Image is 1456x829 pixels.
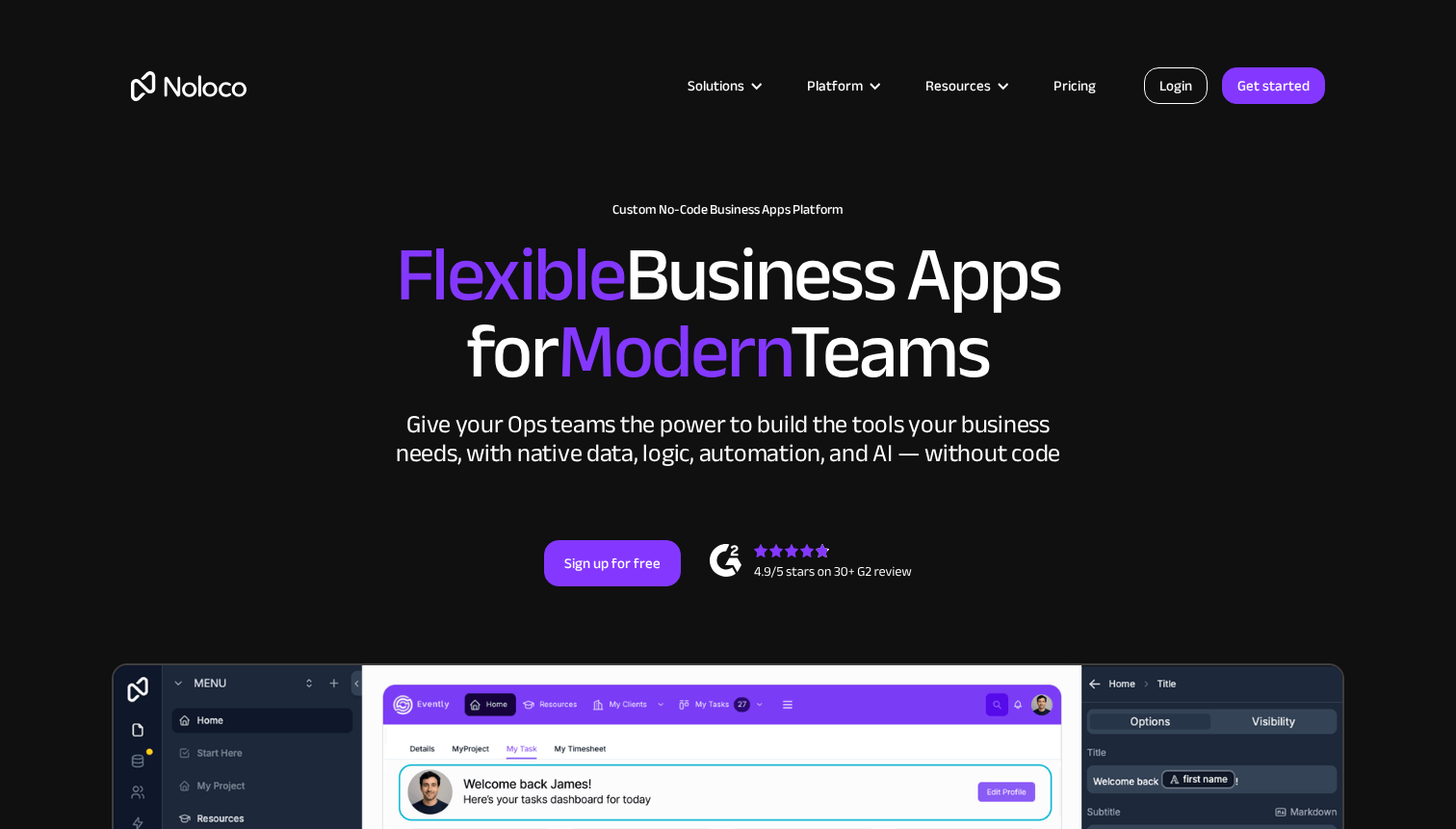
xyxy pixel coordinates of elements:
h1: Custom No-Code Business Apps Platform [131,202,1325,218]
div: Resources [925,73,991,98]
div: Platform [807,73,863,98]
div: Give your Ops teams the power to build the tools your business needs, with native data, logic, au... [391,410,1065,468]
span: Flexible [396,203,625,347]
div: Solutions [688,73,744,98]
a: home [131,71,247,101]
a: Sign up for free [544,540,681,586]
span: Modern [558,280,790,424]
div: Platform [783,73,901,98]
a: Get started [1222,67,1325,104]
div: Solutions [663,73,783,98]
a: Login [1144,67,1208,104]
a: Pricing [1029,73,1120,98]
h2: Business Apps for Teams [131,237,1325,391]
div: Resources [901,73,1029,98]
